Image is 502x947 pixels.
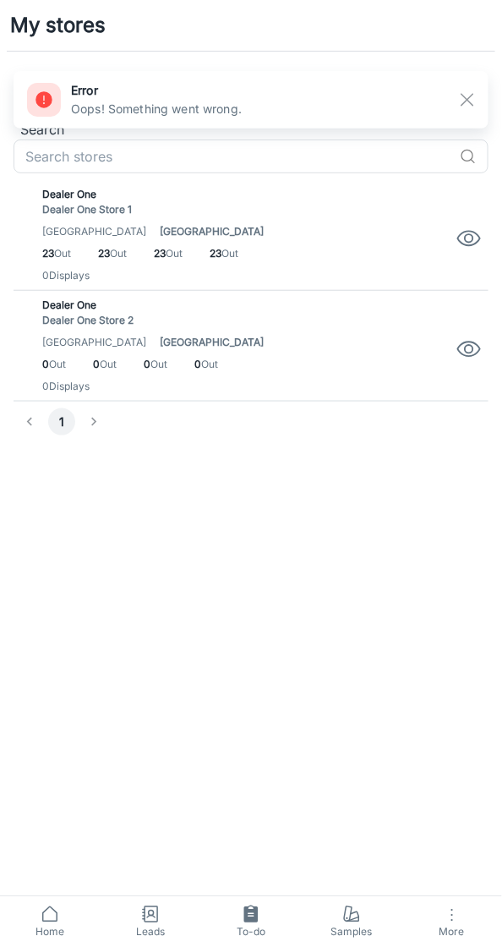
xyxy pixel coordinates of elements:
span: To-do [211,925,292,940]
nav: pagination navigation [14,408,488,435]
span: Out [42,357,66,372]
span: 0 [93,358,100,370]
h1: My stores [10,10,106,41]
span: 0 Displays [42,379,443,394]
button: More [401,897,502,947]
span: Samples [311,925,391,940]
span: [GEOGRAPHIC_DATA] [160,224,264,239]
span: Out [93,357,117,372]
span: [GEOGRAPHIC_DATA] [42,224,146,239]
a: My stores [14,65,90,106]
span: 0 Displays [42,268,443,283]
h6: error [71,81,242,100]
span: Out [42,246,71,261]
span: [GEOGRAPHIC_DATA] [160,335,264,350]
a: Samples in stores [123,65,223,106]
p: Dealer One [42,298,443,313]
span: Dealer One Store 2 [42,313,443,328]
span: Leads [111,925,191,940]
span: 0 [194,358,201,370]
span: 23 [42,247,54,260]
span: Out [98,246,127,261]
span: 0 [42,358,49,370]
span: Out [154,246,183,261]
span: 0 [144,358,150,370]
button: page 1 [48,408,75,435]
span: Out [210,246,238,261]
span: More [412,926,492,939]
a: Leads [101,897,201,947]
p: Oops! Something went wrong. [71,100,242,118]
span: Out [194,357,218,372]
span: 23 [98,247,110,260]
span: 23 [154,247,166,260]
span: Home [10,925,90,940]
a: Samples [301,897,401,947]
span: 23 [210,247,221,260]
span: [GEOGRAPHIC_DATA] [42,335,146,350]
span: Dealer One Store 1 [42,202,443,217]
a: To-do [201,897,302,947]
span: Out [144,357,167,372]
